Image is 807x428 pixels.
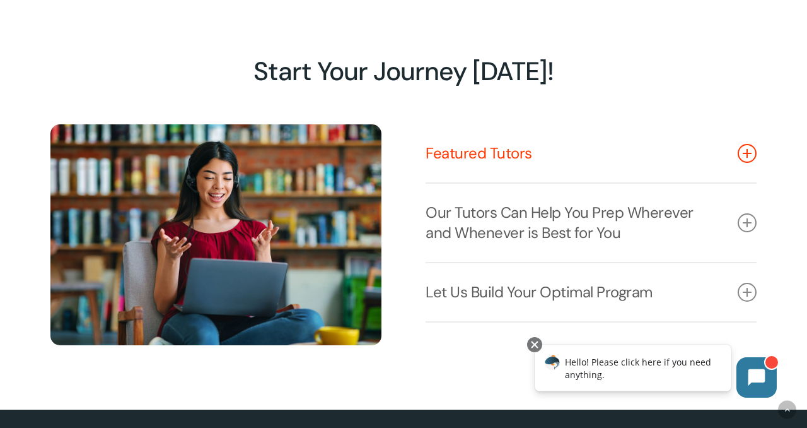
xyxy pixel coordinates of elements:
h2: Start Your Journey [DATE]! [50,56,757,87]
a: Let Us Build Your Optimal Program [426,263,757,321]
a: Our Tutors Can Help You Prep Wherever and Whenever is Best for You [426,184,757,262]
img: Online Tutoring 7 [50,124,381,345]
a: Featured Tutors [426,124,757,182]
iframe: Chatbot [521,335,789,410]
